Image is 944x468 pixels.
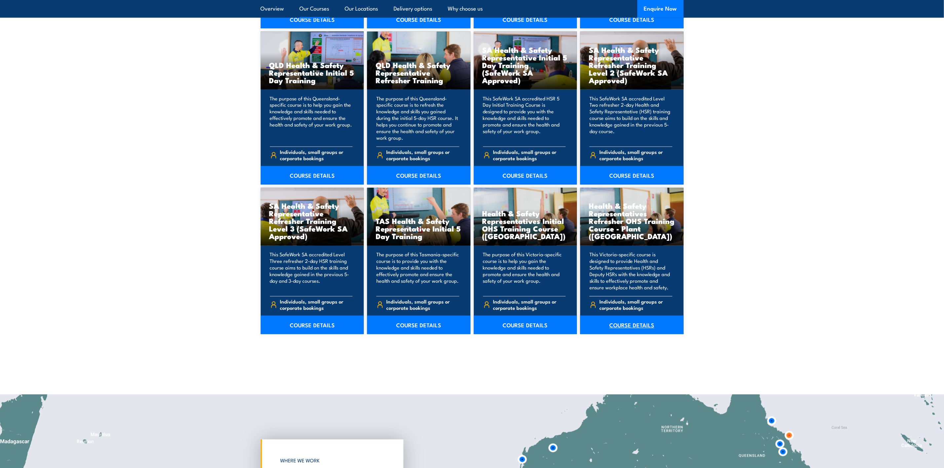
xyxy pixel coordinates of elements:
a: COURSE DETAILS [474,316,577,334]
span: Individuals, small groups or corporate bookings [387,149,459,162]
span: Individuals, small groups or corporate bookings [280,149,353,162]
span: Individuals, small groups or corporate bookings [600,149,672,162]
a: COURSE DETAILS [367,166,471,185]
p: This SafeWork SA accredited HSR 5 Day Initial Training Course is designed to provide you with the... [483,95,566,141]
p: This Victoria-specific course is designed to provide Health and Safety Representatives (HSRs) and... [589,251,672,291]
h3: SA Health & Safety Representative Initial 5 Day Training (SafeWork SA Approved) [482,46,569,84]
p: This SafeWork SA accredited Level Two refresher 2-day Health and Safety Representative (HSR) trai... [589,95,672,141]
h3: Health & Safety Representatives Refresher OHS Training Course - Plant ([GEOGRAPHIC_DATA]) [589,202,675,240]
h3: QLD Health & Safety Representative Initial 5 Day Training [269,61,356,84]
span: Individuals, small groups or corporate bookings [280,299,353,311]
a: COURSE DETAILS [474,10,577,28]
h3: SA Health & Safety Representative Refresher Training Level 2 (SafeWork SA Approved) [589,46,675,84]
h3: QLD Health & Safety Representative Refresher Training [376,61,462,84]
p: The purpose of this Queensland-specific course is to help you gain the knowledge and skills neede... [270,95,353,141]
span: Individuals, small groups or corporate bookings [600,299,672,311]
a: COURSE DETAILS [367,316,471,334]
a: COURSE DETAILS [474,166,577,185]
a: COURSE DETAILS [261,166,364,185]
p: The purpose of this Tasmania-specific course is to provide you with the knowledge and skills need... [376,251,459,291]
h3: Health & Safety Representatives Initial OHS Training Course ([GEOGRAPHIC_DATA]) [482,210,569,240]
span: Individuals, small groups or corporate bookings [493,149,566,162]
p: This SafeWork SA accredited Level Three refresher 2-day HSR training course aims to build on the ... [270,251,353,291]
a: COURSE DETAILS [580,316,684,334]
p: The purpose of this Queensland-specific course is to refresh the knowledge and skills you gained ... [376,95,459,141]
a: COURSE DETAILS [580,10,684,28]
h3: SA Health & Safety Representative Refresher Training Level 3 (SafeWork SA Approved) [269,202,356,240]
a: COURSE DETAILS [580,166,684,185]
a: COURSE DETAILS [261,10,364,28]
h3: TAS Health & Safety Representative Initial 5 Day Training [376,217,462,240]
h6: WHERE WE WORK [281,455,380,467]
a: COURSE DETAILS [261,316,364,334]
p: The purpose of this Victoria-specific course is to help you gain the knowledge and skills needed ... [483,251,566,291]
span: Individuals, small groups or corporate bookings [493,299,566,311]
a: COURSE DETAILS [367,10,471,28]
span: Individuals, small groups or corporate bookings [387,299,459,311]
